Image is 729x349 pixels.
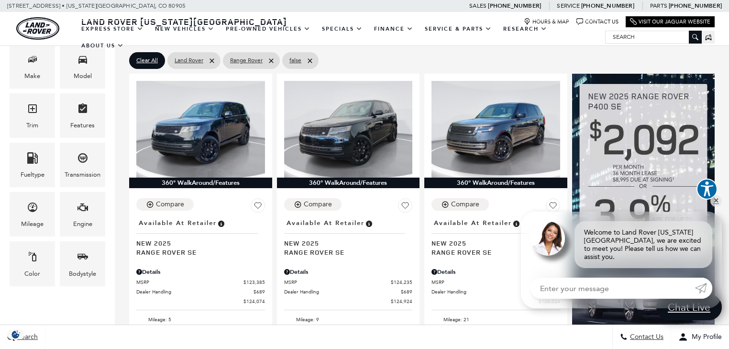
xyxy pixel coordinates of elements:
[289,55,301,67] span: false
[136,198,194,211] button: Compare Vehicle
[431,315,560,325] li: Mileage: 21
[695,278,712,299] a: Submit
[391,279,412,286] span: $124,235
[27,51,38,71] span: Make
[304,200,332,209] div: Compare
[5,329,27,339] img: Opt-Out Icon
[76,37,130,54] a: About Us
[431,288,560,295] a: Dealer Handling $689
[60,192,105,236] div: EngineEngine
[287,218,364,228] span: Available at Retailer
[431,288,549,295] span: Dealer Handling
[230,55,263,67] span: Range Rover
[254,288,265,295] span: $689
[424,178,567,188] div: 360° WalkAround/Features
[136,279,243,286] span: MSRP
[630,18,710,25] a: Visit Our Jaguar Website
[671,325,729,349] button: Open user profile menu
[284,248,406,257] span: Range Rover SE
[77,199,88,219] span: Engine
[431,298,560,305] a: $126,024
[139,218,217,228] span: Available at Retailer
[431,268,560,276] div: Pricing Details - Range Rover SE
[277,178,420,188] div: 360° WalkAround/Features
[27,248,38,268] span: Color
[129,178,272,188] div: 360° WalkAround/Features
[243,298,265,305] span: $124,074
[136,55,158,67] span: Clear All
[688,333,722,341] span: My Profile
[401,288,412,295] span: $689
[136,288,265,295] a: Dealer Handling $689
[606,31,701,43] input: Search
[136,248,258,257] span: Range Rover SE
[431,279,539,286] span: MSRP
[217,218,225,228] span: Vehicle is in stock and ready for immediate delivery. Due to demand, availability is subject to c...
[574,221,712,268] div: Welcome to Land Rover [US_STATE][GEOGRAPHIC_DATA], we are excited to meet you! Please tell us how...
[497,21,553,37] a: Research
[284,315,413,325] li: Mileage: 9
[76,16,293,27] a: Land Rover [US_STATE][GEOGRAPHIC_DATA]
[175,55,203,67] span: Land Rover
[136,298,265,305] a: $124,074
[136,268,265,276] div: Pricing Details - Range Rover SE
[60,143,105,187] div: TransmissionTransmission
[149,21,220,37] a: New Vehicles
[81,16,287,27] span: Land Rover [US_STATE][GEOGRAPHIC_DATA]
[419,21,497,37] a: Service & Parts
[26,120,38,131] div: Trim
[284,279,391,286] span: MSRP
[10,192,55,236] div: MileageMileage
[220,21,316,37] a: Pre-Owned Vehicles
[451,200,479,209] div: Compare
[434,218,512,228] span: Available at Retailer
[60,44,105,89] div: ModelModel
[284,288,401,295] span: Dealer Handling
[10,44,55,89] div: MakeMake
[24,71,40,81] div: Make
[27,199,38,219] span: Mileage
[284,198,342,211] button: Compare Vehicle
[576,18,619,25] a: Contact Us
[628,333,663,341] span: Contact Us
[431,279,560,286] a: MSRP $125,335
[10,143,55,187] div: FueltypeFueltype
[73,219,92,229] div: Engine
[512,218,520,228] span: Vehicle is in stock and ready for immediate delivery. Due to demand, availability is subject to c...
[431,238,553,248] span: New 2025
[10,93,55,138] div: TrimTrim
[60,93,105,138] div: FeaturesFeatures
[16,17,59,40] a: land-rover
[76,21,605,54] nav: Main Navigation
[696,179,718,202] aside: Accessibility Help Desk
[398,198,412,216] button: Save Vehicle
[77,51,88,71] span: Model
[21,169,44,180] div: Fueltype
[368,21,419,37] a: Finance
[7,2,186,9] a: [STREET_ADDRESS] • [US_STATE][GEOGRAPHIC_DATA], CO 80905
[284,216,413,257] a: Available at RetailerNew 2025Range Rover SE
[284,279,413,286] a: MSRP $124,235
[316,21,368,37] a: Specials
[650,2,667,9] span: Parts
[10,241,55,286] div: ColorColor
[284,238,406,248] span: New 2025
[284,298,413,305] a: $124,924
[546,198,560,216] button: Save Vehicle
[696,179,718,200] button: Explore your accessibility options
[431,216,560,257] a: Available at RetailerNew 2025Range Rover SE
[524,18,569,25] a: Hours & Map
[391,298,412,305] span: $124,924
[431,248,553,257] span: Range Rover SE
[60,241,105,286] div: BodystyleBodystyle
[136,216,265,257] a: Available at RetailerNew 2025Range Rover SE
[24,269,40,279] div: Color
[65,169,100,180] div: Transmission
[284,288,413,295] a: Dealer Handling $689
[27,101,38,120] span: Trim
[469,2,486,9] span: Sales
[77,101,88,120] span: Features
[557,2,579,9] span: Service
[136,81,265,177] img: 2025 LAND ROVER Range Rover SE
[251,198,265,216] button: Save Vehicle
